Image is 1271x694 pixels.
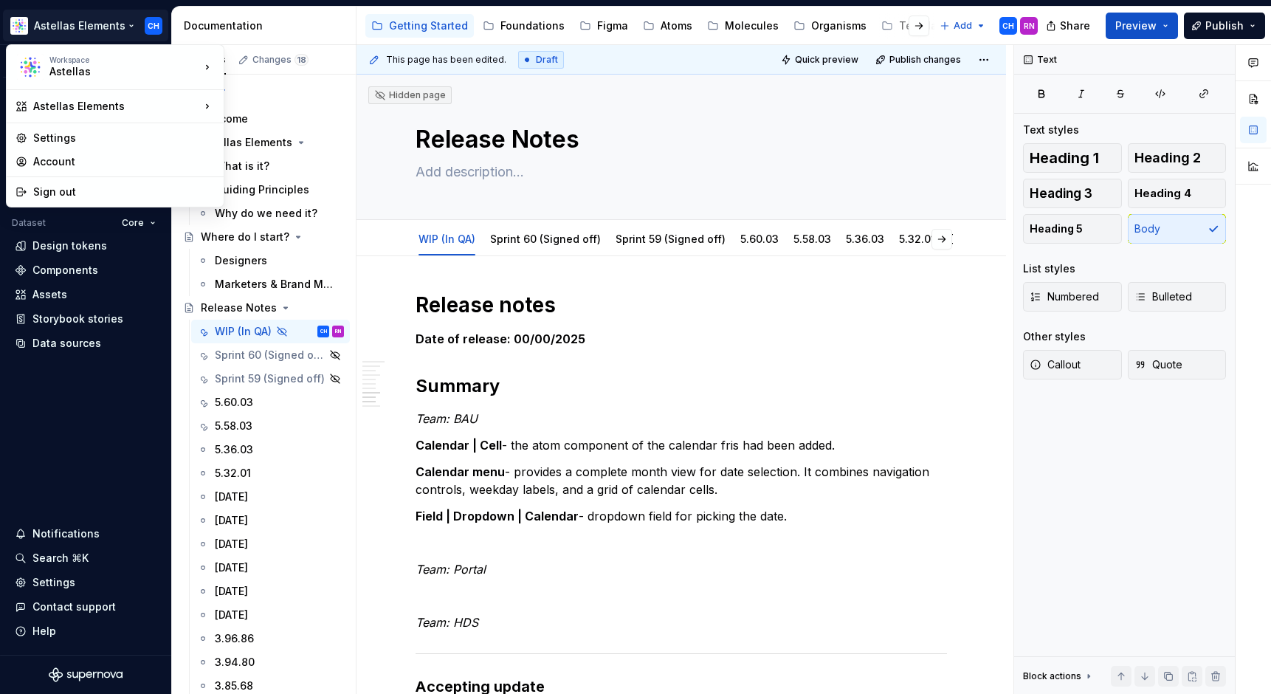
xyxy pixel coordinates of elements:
[49,64,175,79] div: Astellas
[33,154,215,169] div: Account
[33,131,215,145] div: Settings
[33,185,215,199] div: Sign out
[33,99,200,114] div: Astellas Elements
[17,54,44,80] img: b2369ad3-f38c-46c1-b2a2-f2452fdbdcd2.png
[49,55,200,64] div: Workspace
